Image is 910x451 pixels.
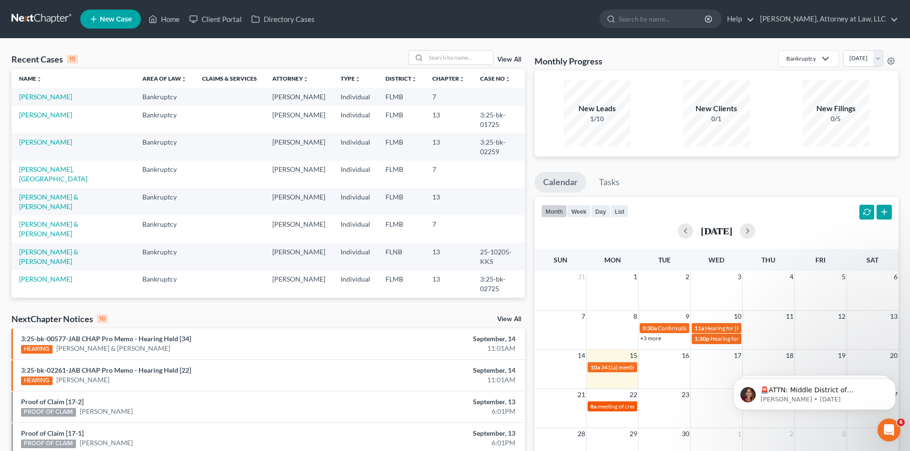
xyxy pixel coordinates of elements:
[378,161,425,188] td: FLMB
[333,133,378,160] td: Individual
[535,55,602,67] h3: Monthly Progress
[497,56,521,63] a: View All
[632,311,638,322] span: 8
[135,161,194,188] td: Bankruptcy
[333,106,378,133] td: Individual
[11,313,108,325] div: NextChapter Notices
[604,256,621,264] span: Mon
[733,350,742,361] span: 17
[591,205,610,218] button: day
[837,311,846,322] span: 12
[333,161,378,188] td: Individual
[378,88,425,105] td: FLMB
[803,103,869,114] div: New Filings
[378,243,425,270] td: FLNB
[19,138,72,146] a: [PERSON_NAME]
[341,75,361,82] a: Typeunfold_more
[755,10,898,28] a: [PERSON_NAME], Attorney at Law, LLC
[577,350,586,361] span: 14
[378,215,425,242] td: FLMB
[737,271,742,283] span: 3
[378,188,425,215] td: FLMB
[21,366,191,374] a: 3:25-bk-02261-JAB CHAP Pro Memo - Hearing Held [22]
[789,428,794,440] span: 2
[619,10,706,28] input: Search by name...
[19,93,72,101] a: [PERSON_NAME]
[425,270,472,297] td: 13
[265,106,333,133] td: [PERSON_NAME]
[135,270,194,297] td: Bankruptcy
[19,220,78,238] a: [PERSON_NAME] & [PERSON_NAME]
[135,188,194,215] td: Bankruptcy
[357,438,515,448] div: 6:01PM
[567,205,591,218] button: week
[472,298,525,325] td: 3:25-bk-01636
[36,76,42,82] i: unfold_more
[357,344,515,353] div: 11:01AM
[535,172,586,193] a: Calendar
[181,76,187,82] i: unfold_more
[333,188,378,215] td: Individual
[357,375,515,385] div: 11:01AM
[194,69,265,88] th: Claims & Services
[472,270,525,297] td: 3:25-bk-02725
[480,75,511,82] a: Case Nounfold_more
[425,188,472,215] td: 13
[681,389,690,400] span: 23
[135,298,194,325] td: Bankruptcy
[265,298,333,325] td: [PERSON_NAME]
[590,172,628,193] a: Tasks
[632,271,638,283] span: 1
[425,215,472,242] td: 7
[11,53,78,65] div: Recent Cases
[56,375,109,385] a: [PERSON_NAME]
[893,271,899,283] span: 6
[378,133,425,160] td: FLMB
[425,243,472,270] td: 13
[357,407,515,416] div: 6:01PM
[878,419,900,441] iframe: Intercom live chat
[683,114,750,124] div: 0/1
[472,133,525,160] td: 3:25-bk-02259
[333,243,378,270] td: Individual
[426,51,493,64] input: Search by name...
[459,76,465,82] i: unfold_more
[803,114,869,124] div: 0/5
[695,335,709,342] span: 1:30p
[577,428,586,440] span: 28
[21,377,53,385] div: HEARING
[135,243,194,270] td: Bankruptcy
[265,188,333,215] td: [PERSON_NAME]
[265,161,333,188] td: [PERSON_NAME]
[19,193,78,210] a: [PERSON_NAME] & [PERSON_NAME]
[303,76,309,82] i: unfold_more
[100,16,132,23] span: New Case
[357,429,515,438] div: September, 13
[425,298,472,325] td: 13
[184,10,246,28] a: Client Portal
[889,311,899,322] span: 13
[378,106,425,133] td: FLMB
[601,364,693,371] span: 341(a) meeting for [PERSON_NAME]
[786,54,816,63] div: Bankruptcy
[733,311,742,322] span: 10
[135,215,194,242] td: Bankruptcy
[785,311,794,322] span: 11
[425,161,472,188] td: 7
[21,345,53,354] div: HEARING
[333,215,378,242] td: Individual
[640,335,661,342] a: +3 more
[580,311,586,322] span: 7
[658,325,817,332] span: Confirmation hearing for [PERSON_NAME] & [PERSON_NAME]
[97,315,108,323] div: 10
[554,256,567,264] span: Sun
[21,335,191,343] a: 3:25-bk-00577-JAB CHAP Pro Memo - Hearing Held [34]
[598,403,702,410] span: meeting of creditors for [PERSON_NAME]
[681,350,690,361] span: 16
[21,398,84,406] a: Proof of Claim [17-2]
[378,270,425,297] td: FLMB
[658,256,671,264] span: Tue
